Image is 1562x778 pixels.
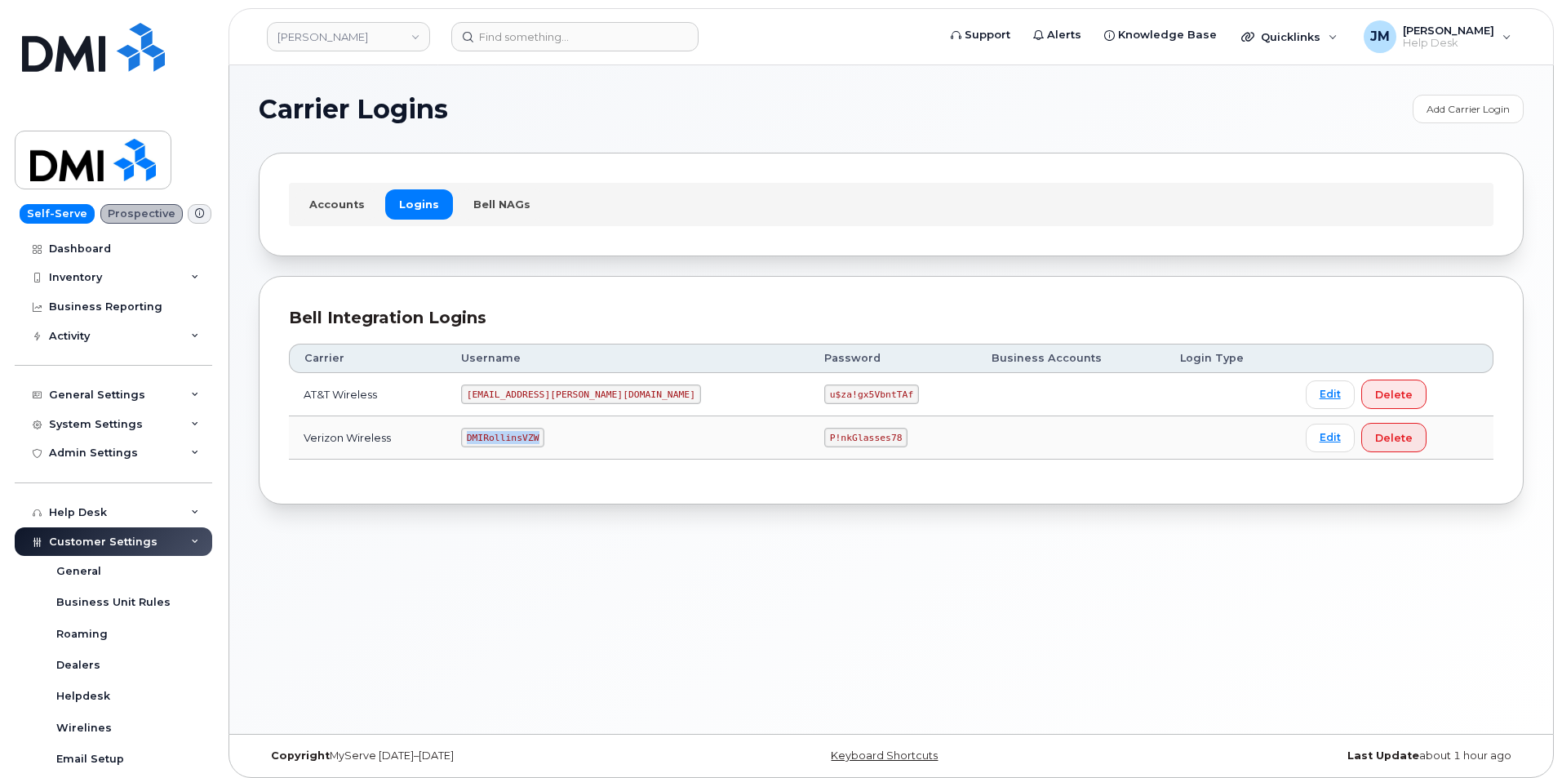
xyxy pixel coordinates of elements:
div: MyServe [DATE]–[DATE] [259,749,681,762]
code: P!nkGlasses78 [824,428,907,447]
a: Edit [1306,424,1355,452]
strong: Last Update [1347,749,1419,762]
button: Delete [1361,380,1427,409]
th: Business Accounts [977,344,1165,373]
a: Add Carrier Login [1413,95,1524,123]
span: Delete [1375,387,1413,402]
a: Keyboard Shortcuts [831,749,938,762]
code: [EMAIL_ADDRESS][PERSON_NAME][DOMAIN_NAME] [461,385,701,404]
td: Verizon Wireless [289,416,446,460]
a: Edit [1306,380,1355,409]
span: Carrier Logins [259,97,448,122]
code: u$za!gx5VbntTAf [824,385,919,404]
code: DMIRollinsVZW [461,428,544,447]
th: Password [810,344,977,373]
th: Username [446,344,810,373]
th: Login Type [1165,344,1291,373]
span: Delete [1375,430,1413,446]
a: Bell NAGs [459,189,544,219]
a: Accounts [295,189,379,219]
button: Delete [1361,423,1427,452]
div: Bell Integration Logins [289,306,1493,330]
div: about 1 hour ago [1102,749,1524,762]
strong: Copyright [271,749,330,762]
th: Carrier [289,344,446,373]
a: Logins [385,189,453,219]
td: AT&T Wireless [289,373,446,416]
